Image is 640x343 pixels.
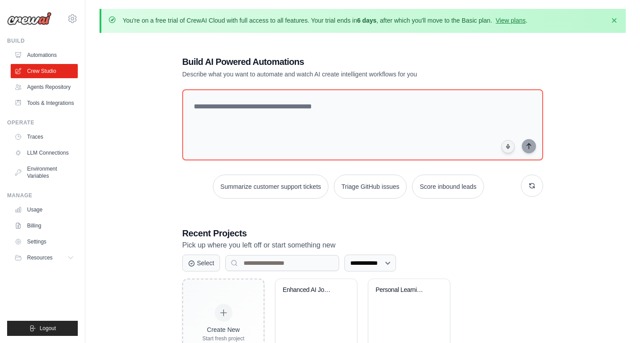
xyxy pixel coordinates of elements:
[11,203,78,217] a: Usage
[11,146,78,160] a: LLM Connections
[123,16,528,25] p: You're on a free trial of CrewAI Cloud with full access to all features. Your trial ends in , aft...
[11,80,78,94] a: Agents Repository
[11,96,78,110] a: Tools & Integrations
[11,251,78,265] button: Resources
[11,162,78,183] a: Environment Variables
[376,286,429,294] div: Personal Learning Management System
[496,17,525,24] a: View plans
[7,37,78,44] div: Build
[11,219,78,233] a: Billing
[182,70,481,79] p: Describe what you want to automate and watch AI create intelligent workflows for you
[40,325,56,332] span: Logout
[521,175,543,197] button: Get new suggestions
[334,175,407,199] button: Triage GitHub issues
[11,64,78,78] a: Crew Studio
[7,321,78,336] button: Logout
[357,17,376,24] strong: 6 days
[11,48,78,62] a: Automations
[501,140,515,153] button: Click to speak your automation idea
[11,130,78,144] a: Traces
[11,235,78,249] a: Settings
[182,56,481,68] h1: Build AI Powered Automations
[27,254,52,261] span: Resources
[7,12,52,25] img: Logo
[202,335,244,342] div: Start fresh project
[202,325,244,334] div: Create New
[182,239,543,251] p: Pick up where you left off or start something new
[7,192,78,199] div: Manage
[7,119,78,126] div: Operate
[283,286,336,294] div: Enhanced AI Job Search Automation
[213,175,328,199] button: Summarize customer support tickets
[182,255,220,271] button: Select
[412,175,484,199] button: Score inbound leads
[182,227,543,239] h3: Recent Projects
